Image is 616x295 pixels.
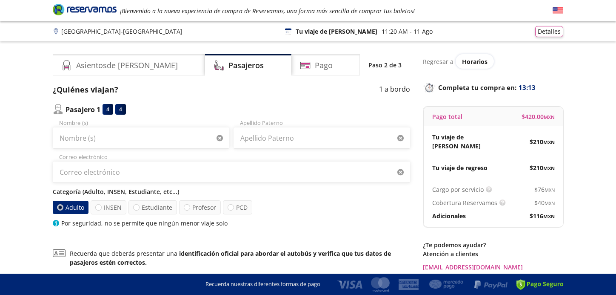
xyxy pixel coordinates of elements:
span: $ 420.00 [522,112,555,121]
p: Atención a clientes [423,249,563,258]
p: Recuerda que deberás presentar una [70,249,410,267]
small: MXN [545,187,555,193]
label: INSEN [91,200,126,214]
span: $ 210 [530,137,555,146]
small: MXN [544,114,555,120]
em: ¡Bienvenido a la nueva experiencia de compra de Reservamos, una forma más sencilla de comprar tus... [120,7,415,15]
p: Por seguridad, no se permite que ningún menor viaje solo [61,219,228,228]
label: PCD [223,200,252,214]
p: Tu viaje de [PERSON_NAME] [296,27,377,36]
p: Pasajero 1 [66,104,100,115]
p: Categoría (Adulto, INSEN, Estudiante, etc...) [53,187,410,196]
h4: Pago [315,60,333,71]
a: [EMAIL_ADDRESS][DOMAIN_NAME] [423,263,563,272]
p: Adicionales [432,211,466,220]
b: identificación oficial para abordar el autobús y verifica que tus datos de pasajeros estén correc... [70,249,391,266]
p: Regresar a [423,57,453,66]
h4: Pasajeros [228,60,264,71]
div: Regresar a ver horarios [423,54,563,69]
p: Tu viaje de [PERSON_NAME] [432,133,493,150]
p: [GEOGRAPHIC_DATA] - [GEOGRAPHIC_DATA] [61,27,183,36]
button: English [553,6,563,16]
p: Cobertura Reservamos [432,198,497,207]
small: MXN [543,139,555,145]
p: Paso 2 de 3 [368,61,402,69]
label: Profesor [179,200,221,214]
p: Tu viaje de regreso [432,163,488,172]
p: Completa tu compra en : [423,81,563,93]
p: Cargo por servicio [432,185,484,194]
small: MXN [545,200,555,206]
i: Brand Logo [53,3,117,16]
p: ¿Te podemos ayudar? [423,240,563,249]
span: $ 76 [534,185,555,194]
p: Pago total [432,112,462,121]
p: Recuerda nuestras diferentes formas de pago [205,280,320,289]
p: 1 a bordo [379,84,410,95]
label: Adulto [53,201,88,214]
p: ¿Quiénes viajan? [53,84,118,95]
input: Nombre (s) [53,127,229,149]
button: Detalles [535,26,563,37]
label: Estudiante [128,200,177,214]
span: $ 40 [534,198,555,207]
input: Apellido Paterno [234,127,410,149]
p: 11:20 AM - 11 Ago [382,27,433,36]
div: 4 [103,104,113,115]
span: 13:13 [519,83,536,93]
a: Brand Logo [53,3,117,18]
small: MXN [543,165,555,171]
small: MXN [543,213,555,220]
span: Horarios [462,58,488,66]
h4: Asientos de [PERSON_NAME] [76,60,178,71]
span: $ 116 [530,211,555,220]
input: Correo electrónico [53,162,410,183]
span: $ 210 [530,163,555,172]
div: 4 [115,104,126,115]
